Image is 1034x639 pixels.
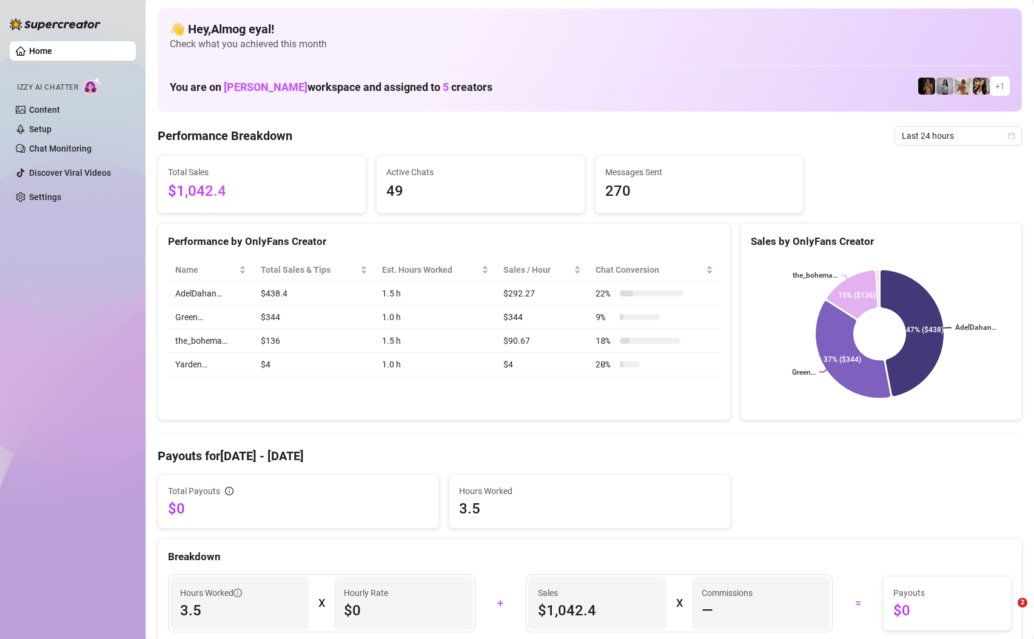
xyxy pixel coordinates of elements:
[893,601,1001,620] span: $0
[168,499,429,518] span: $0
[386,166,574,179] span: Active Chats
[29,168,111,178] a: Discover Viral Videos
[459,499,720,518] span: 3.5
[168,233,720,250] div: Performance by OnlyFans Creator
[596,358,615,371] span: 20 %
[893,586,1001,600] span: Payouts
[233,589,242,597] span: info-circle
[344,601,463,620] span: $0
[29,46,52,56] a: Home
[443,81,449,93] span: 5
[676,594,682,613] div: X
[995,79,1005,93] span: + 1
[225,487,233,495] span: info-circle
[170,38,1010,51] span: Check what you achieved this month
[955,324,996,332] text: AdelDahan…
[605,180,793,203] span: 270
[180,601,299,620] span: 3.5
[588,258,720,282] th: Chat Conversion
[17,82,78,93] span: Izzy AI Chatter
[375,353,497,376] td: 1.0 h
[955,78,972,95] img: Green
[168,549,1012,565] div: Breakdown
[386,180,574,203] span: 49
[29,144,92,153] a: Chat Monitoring
[503,263,571,276] span: Sales / Hour
[318,594,324,613] div: X
[253,282,374,306] td: $438.4
[596,287,615,300] span: 22 %
[751,233,1012,250] div: Sales by OnlyFans Creator
[168,306,253,329] td: Green…
[596,263,703,276] span: Chat Conversion
[170,81,492,94] h1: You are on workspace and assigned to creators
[382,263,480,276] div: Est. Hours Worked
[840,594,876,613] div: =
[538,586,657,600] span: Sales
[168,282,253,306] td: AdelDahan…
[168,484,220,498] span: Total Payouts
[936,78,953,95] img: A
[168,353,253,376] td: Yarden…
[483,594,519,613] div: +
[496,353,588,376] td: $4
[253,329,374,353] td: $136
[168,180,356,203] span: $1,042.4
[918,78,935,95] img: the_bohema
[375,329,497,353] td: 1.5 h
[83,77,102,95] img: AI Chatter
[29,192,61,202] a: Settings
[29,124,52,134] a: Setup
[596,310,615,324] span: 9 %
[596,334,615,347] span: 18 %
[253,306,374,329] td: $344
[496,282,588,306] td: $292.27
[793,272,838,280] text: the_bohema…
[344,586,388,600] article: Hourly Rate
[10,18,101,30] img: logo-BBDzfeDw.svg
[224,81,307,93] span: [PERSON_NAME]
[158,447,1022,464] h4: Payouts for [DATE] - [DATE]
[1008,132,1015,139] span: calendar
[168,166,356,179] span: Total Sales
[175,263,237,276] span: Name
[170,21,1010,38] h4: 👋 Hey, Almog eyal !
[702,601,713,620] span: —
[496,306,588,329] td: $344
[261,263,357,276] span: Total Sales & Tips
[973,78,990,95] img: AdelDahan
[253,353,374,376] td: $4
[29,105,60,115] a: Content
[168,258,253,282] th: Name
[158,127,292,144] h4: Performance Breakdown
[375,306,497,329] td: 1.0 h
[253,258,374,282] th: Total Sales & Tips
[538,601,657,620] span: $1,042.4
[702,586,753,600] article: Commissions
[605,166,793,179] span: Messages Sent
[792,368,816,376] text: Green…
[180,586,242,600] span: Hours Worked
[496,329,588,353] td: $90.67
[168,329,253,353] td: the_bohema…
[902,127,1015,145] span: Last 24 hours
[496,258,588,282] th: Sales / Hour
[375,282,497,306] td: 1.5 h
[993,598,1022,627] iframe: Intercom live chat
[1018,598,1027,607] span: 2
[459,484,720,498] span: Hours Worked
